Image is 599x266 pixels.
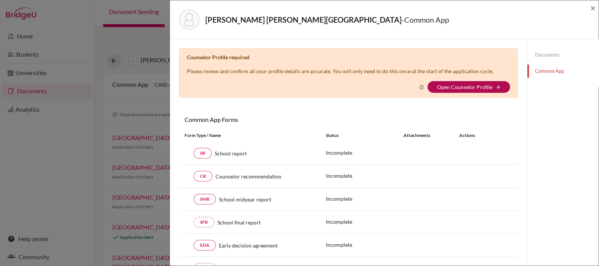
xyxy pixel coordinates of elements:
[527,65,599,78] a: Common App
[194,240,216,251] a: EDA
[402,15,449,24] span: - Common App
[590,3,596,12] button: Close
[179,116,348,123] h6: Common App Forms
[187,67,494,75] p: Please review and confirm all your profile details are accurate. You will only need to do this on...
[590,2,596,13] span: ×
[194,217,214,228] a: SFR
[527,48,599,62] a: Documents
[205,15,402,24] strong: [PERSON_NAME] [PERSON_NAME][GEOGRAPHIC_DATA]
[326,218,403,226] p: Incomplete
[326,241,403,249] p: Incomplete
[326,172,403,180] p: Incomplete
[219,241,278,249] span: Early decision agreement
[187,54,249,60] b: Counselor Profile required
[219,195,271,203] span: School midyear report
[437,84,492,90] a: Open Counselor Profile
[194,194,216,204] a: SMR
[179,132,320,139] div: Form Type / Name
[450,132,497,139] div: Actions
[215,172,281,180] span: Counselor recommendation
[326,149,403,157] p: Incomplete
[495,85,501,90] i: arrow_forward
[194,148,212,158] a: SR
[326,132,403,139] div: Status
[215,149,247,157] span: School report
[403,132,450,139] div: Attachments
[428,81,510,93] button: Open Counselor Profilearrow_forward
[194,171,212,181] a: CR
[217,218,261,226] span: School final report
[326,195,403,203] p: Incomplete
